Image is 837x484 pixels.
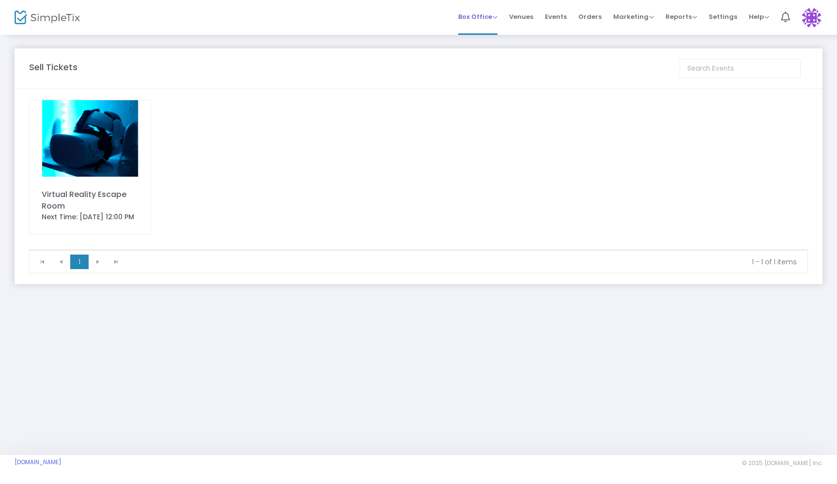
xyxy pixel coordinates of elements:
span: Help [749,12,769,21]
a: [DOMAIN_NAME] [15,458,62,466]
span: Box Office [458,12,497,21]
img: 638862920559499578Screenshot2025-04-30at1.01.33PM.png [30,100,151,177]
span: Events [545,4,567,29]
span: Settings [709,4,737,29]
span: Venues [509,4,533,29]
span: Reports [666,12,697,21]
span: Orders [578,4,602,29]
span: Marketing [613,12,654,21]
input: Search Events [680,59,801,78]
kendo-pager-info: 1 - 1 of 1 items [132,257,797,267]
span: © 2025 [DOMAIN_NAME] Inc. [742,459,822,467]
div: Next Time: [DATE] 12:00 PM [42,212,139,222]
m-panel-title: Sell Tickets [29,60,77,74]
span: Page 1 [70,255,89,269]
div: Virtual Reality Escape Room [42,189,139,212]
